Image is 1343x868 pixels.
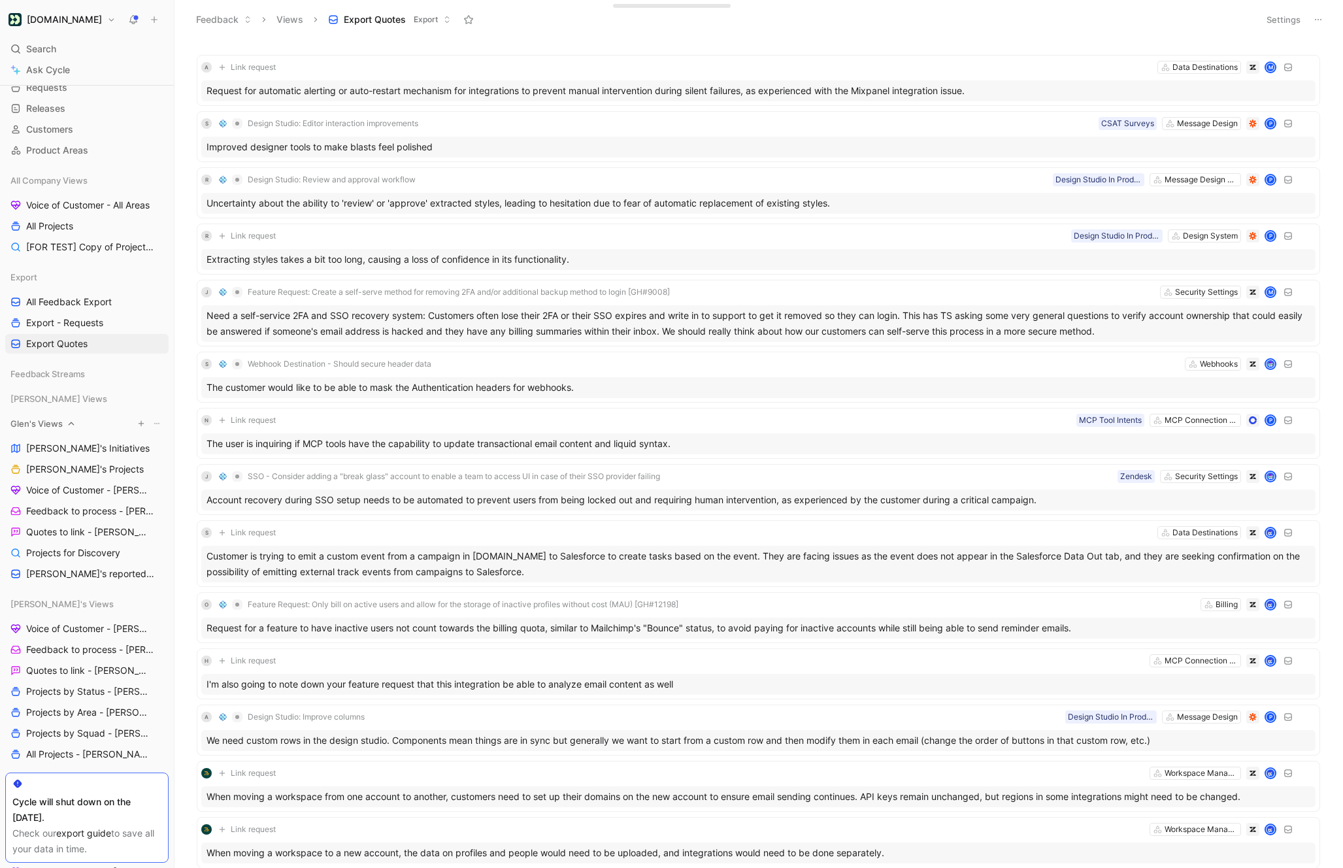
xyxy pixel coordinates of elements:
[10,392,107,405] span: [PERSON_NAME] Views
[5,661,169,680] a: Quotes to link - [PERSON_NAME]
[26,102,65,115] span: Releases
[5,564,169,584] a: [PERSON_NAME]'s reported feedback (unprocessed)
[10,597,114,610] span: [PERSON_NAME]'s Views
[201,175,212,185] div: R
[1200,358,1238,371] div: Webhooks
[231,768,276,778] span: Link request
[12,794,161,826] div: Cycle will shut down on the [DATE].
[10,367,85,380] span: Feedback Streams
[10,417,63,430] span: Glen's Views
[26,706,153,719] span: Projects by Area - [PERSON_NAME]
[214,412,280,428] button: Link request
[26,295,112,309] span: All Feedback Export
[201,471,212,482] div: J
[201,730,1316,751] div: We need custom rows in the design studio. Components mean things are in sync but generally we wan...
[231,824,276,835] span: Link request
[1172,526,1238,539] div: Data Destinations
[219,713,227,721] img: 💠
[201,377,1316,398] div: The customer would like to be able to mask the Authentication headers for webhooks.
[201,62,212,73] div: A
[197,817,1320,868] a: logoLink requestWorkspace ManagementavatarWhen moving a workspace to a new account, the data on p...
[5,292,169,312] a: All Feedback Export
[1101,117,1154,130] div: CSAT Surveys
[201,137,1316,158] div: Improved designer tools to make blasts feel polished
[26,144,88,157] span: Product Areas
[1266,416,1275,425] div: P
[201,118,212,129] div: S
[201,249,1316,270] div: Extracting styles takes a bit too long, causing a loss of confidence in its functionality.
[214,597,683,612] button: 💠Feature Request: Only bill on active users and allow for the storage of inactive profiles withou...
[5,39,169,59] div: Search
[201,80,1316,101] div: Request for automatic alerting or auto-restart mechanism for integrations to prevent manual inter...
[26,220,73,233] span: All Projects
[10,174,88,187] span: All Company Views
[5,594,169,614] div: [PERSON_NAME]'s Views
[197,761,1320,812] a: logoLink requestWorkspace ManagementavatarWhen moving a workspace from one account to another, cu...
[197,55,1320,106] a: ALink requestData DestinationsMRequest for automatic alerting or auto-restart mechanism for integ...
[197,111,1320,162] a: S💠Design Studio: Editor interaction improvementsMessage DesignCSAT SurveysPImproved designer tool...
[5,414,169,433] div: Glen's Views
[1266,769,1275,778] img: avatar
[219,288,227,296] img: 💠
[201,786,1316,807] div: When moving a workspace from one account to another, customers need to set up their domains on th...
[1165,823,1238,836] div: Workspace Management
[271,10,309,29] button: Views
[219,360,227,368] img: 💠
[26,81,67,94] span: Requests
[214,356,436,372] button: 💠Webhook Destination - Should secure header data
[197,280,1320,346] a: J💠Feature Request: Create a self-serve method for removing 2FA and/or additional backup method to...
[214,709,369,725] button: 💠Design Studio: Improve columns
[1266,63,1275,72] div: M
[201,824,212,835] img: logo
[5,99,169,118] a: Releases
[5,334,169,354] a: Export Quotes
[10,271,37,284] span: Export
[201,287,212,297] div: J
[214,172,420,188] button: 💠Design Studio: Review and approval workflow
[5,480,169,500] a: Voice of Customer - [PERSON_NAME]
[197,705,1320,756] a: A💠Design Studio: Improve columnsMessage DesignDesign Studio In Product FeedbackPWe need custom ro...
[1177,710,1238,724] div: Message Design
[248,118,418,129] span: Design Studio: Editor interaction improvements
[5,439,169,458] a: [PERSON_NAME]'s Initiatives
[26,727,153,740] span: Projects by Squad - [PERSON_NAME]
[26,316,103,329] span: Export - Requests
[5,364,169,388] div: Feedback Streams
[5,414,169,584] div: Glen's Views[PERSON_NAME]'s Initiatives[PERSON_NAME]'s ProjectsVoice of Customer - [PERSON_NAME]F...
[5,594,169,764] div: [PERSON_NAME]'s ViewsVoice of Customer - [PERSON_NAME]Feedback to process - [PERSON_NAME]Quotes t...
[197,352,1320,403] a: S💠Webhook Destination - Should secure header dataWebhooksavatarThe customer would like to be able...
[5,60,169,80] a: Ask Cycle
[201,527,212,538] div: S
[201,618,1316,639] div: Request for a feature to have inactive users not count towards the billing quota, similar to Mail...
[248,471,660,482] span: SSO - Consider adding a "break glass" account to enable a team to access UI in case of their SSO ...
[248,359,431,369] span: Webhook Destination - Should secure header data
[214,116,423,131] button: 💠Design Studio: Editor interaction improvements
[1183,229,1238,242] div: Design System
[1261,10,1306,29] button: Settings
[5,364,169,384] div: Feedback Streams
[1266,656,1275,665] img: avatar
[214,228,280,244] button: Link request
[26,41,56,57] span: Search
[26,123,73,136] span: Customers
[5,389,169,412] div: [PERSON_NAME] Views
[1266,231,1275,241] div: P
[201,193,1316,214] div: Uncertainty about the ability to 'review' or 'approve' extracted styles, leading to hesitation du...
[201,305,1316,342] div: Need a self-service 2FA and SSO recovery system: Customers often lose their 2FA or their SSO expi...
[8,13,22,26] img: Customer.io
[214,653,280,669] button: Link request
[214,765,280,781] button: Link request
[201,674,1316,695] div: I'm also going to note down your feature request that this integration be able to analyze email c...
[201,433,1316,454] div: The user is inquiring if MCP tools have the capability to update transactional email content and ...
[414,13,438,26] span: Export
[214,284,674,300] button: 💠Feature Request: Create a self-serve method for removing 2FA and/or additional backup method to ...
[214,525,280,541] button: Link request
[201,415,212,426] div: N
[201,843,1316,863] div: When moving a workspace to a new account, the data on profiles and people would need to be upload...
[248,599,678,610] span: Feature Request: Only bill on active users and allow for the storage of inactive profiles without...
[1074,229,1160,242] div: Design Studio In Product Feedback
[1120,470,1152,483] div: Zendesk
[201,359,212,369] div: S
[26,505,154,518] span: Feedback to process - [PERSON_NAME]
[322,10,457,29] button: Export QuotesExport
